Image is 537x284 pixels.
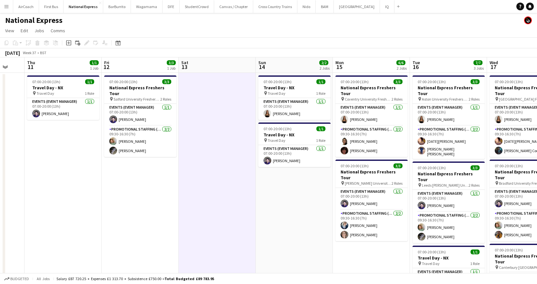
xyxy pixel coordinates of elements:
[10,277,29,281] span: Budgeted
[56,276,214,281] div: Salary £87 720.25 + Expenses £1 313.70 + Subsistence £750.00 =
[3,275,30,282] button: Budgeted
[162,79,171,84] span: 3/3
[258,85,331,91] h3: Travel Day - NX
[32,79,60,84] span: 07:00-20:00 (13h)
[397,66,407,71] div: 2 Jobs
[13,0,39,13] button: AirCoach
[26,63,35,71] span: 11
[495,163,523,168] span: 07:00-20:00 (13h)
[495,79,523,84] span: 07:00-20:00 (13h)
[258,145,331,167] app-card-role: Events (Event Manager)1/107:00-20:00 (13h)[PERSON_NAME]
[27,85,99,91] h3: Travel Day - NX
[413,85,485,96] h3: National Express Freshers Tour
[40,50,46,55] div: BST
[335,169,408,181] h3: National Express Freshers Tour
[109,79,137,84] span: 07:00-20:00 (13h)
[335,60,344,65] span: Mon
[5,50,20,56] div: [DATE]
[334,0,380,13] button: [GEOGRAPHIC_DATA]
[104,60,109,65] span: Fri
[471,79,480,84] span: 3/3
[39,0,64,13] button: First Bus
[258,122,331,167] app-job-card: 07:00-20:00 (13h)1/1Travel Day - NX Travel Day1 RoleEvents (Event Manager)1/107:00-20:00 (13h)[PE...
[104,85,176,96] h3: National Express Freshers Tour
[335,160,408,241] app-job-card: 07:00-20:00 (13h)3/3National Express Freshers Tour [PERSON_NAME] University Freshers Fair2 RolesE...
[268,91,285,96] span: Travel Day
[5,15,63,25] h1: National Express
[393,163,403,168] span: 3/3
[422,261,440,266] span: Travel Day
[258,98,331,120] app-card-role: Events (Event Manager)1/107:00-20:00 (13h)[PERSON_NAME]
[316,91,325,96] span: 1 Role
[393,79,403,84] span: 3/3
[412,63,420,71] span: 16
[469,183,480,188] span: 2 Roles
[164,276,214,281] span: Total Budgeted £89 783.95
[316,79,325,84] span: 1/1
[5,28,14,34] span: View
[413,104,485,126] app-card-role: Events (Event Manager)1/107:00-20:00 (13h)[PERSON_NAME]
[103,63,109,71] span: 12
[163,0,180,13] button: DFE
[334,63,344,71] span: 15
[471,250,480,254] span: 1/1
[35,28,44,34] span: Jobs
[90,66,98,71] div: 1 Job
[413,126,485,159] app-card-role: Promotional Staffing (Brand Ambassadors)2/209:30-16:30 (7h)[DATE][PERSON_NAME][PERSON_NAME] [PERS...
[469,97,480,102] span: 2 Roles
[490,60,498,65] span: Wed
[345,97,392,102] span: Coventry University Freshers Fair
[335,104,408,126] app-card-role: Events (Event Manager)1/107:00-20:00 (13h)[PERSON_NAME]
[335,126,408,157] app-card-role: Promotional Staffing (Brand Ambassadors)2/209:30-16:30 (7h)[PERSON_NAME][PERSON_NAME]
[32,26,47,35] a: Jobs
[413,162,485,243] div: 07:00-20:00 (13h)3/3National Express Freshers Tour Leeds [PERSON_NAME] University Freshers Fair2 ...
[264,79,292,84] span: 07:00-20:00 (13h)
[470,261,480,266] span: 1 Role
[418,79,446,84] span: 07:00-20:00 (13h)
[413,171,485,182] h3: National Express Freshers Tour
[104,104,176,126] app-card-role: Events (Event Manager)1/107:00-20:00 (13h)[PERSON_NAME]
[18,26,31,35] a: Edit
[27,98,99,120] app-card-role: Events (Event Manager)1/107:00-20:00 (13h)[PERSON_NAME]
[48,26,68,35] a: Comms
[335,85,408,96] h3: National Express Freshers Tour
[422,183,469,188] span: Leeds [PERSON_NAME] University Freshers Fair
[114,97,160,102] span: Salford University Freshers Fair
[214,0,253,13] button: Canvas / Chapter
[319,60,328,65] span: 2/2
[258,60,266,65] span: Sun
[413,75,485,159] app-job-card: 07:00-20:00 (13h)3/3National Express Freshers Tour Aston University Freshers Fair2 RolesEvents (E...
[418,250,446,254] span: 07:00-20:00 (13h)
[341,163,369,168] span: 07:00-20:00 (13h)
[495,248,523,252] span: 07:00-20:00 (13h)
[36,91,54,96] span: Travel Day
[413,190,485,212] app-card-role: Events (Event Manager)1/107:00-20:00 (13h)[PERSON_NAME]
[268,138,285,143] span: Travel Day
[335,75,408,157] app-job-card: 07:00-20:00 (13h)3/3National Express Freshers Tour Coventry University Freshers Fair2 RolesEvents...
[474,66,484,71] div: 3 Jobs
[258,132,331,138] h3: Travel Day - NX
[27,75,99,120] app-job-card: 07:00-20:00 (13h)1/1Travel Day - NX Travel Day1 RoleEvents (Event Manager)1/107:00-20:00 (13h)[PE...
[413,255,485,261] h3: Travel Day - NX
[335,188,408,210] app-card-role: Events (Event Manager)1/107:00-20:00 (13h)[PERSON_NAME]
[104,75,176,157] app-job-card: 07:00-20:00 (13h)3/3National Express Freshers Tour Salford University Freshers Fair2 RolesEvents ...
[85,91,94,96] span: 1 Role
[167,60,176,65] span: 3/3
[103,0,131,13] button: BarBurrito
[413,212,485,243] app-card-role: Promotional Staffing (Brand Ambassadors)2/209:30-16:30 (7h)[PERSON_NAME][PERSON_NAME]
[160,97,171,102] span: 2 Roles
[392,181,403,186] span: 2 Roles
[104,126,176,157] app-card-role: Promotional Staffing (Brand Ambassadors)2/209:30-16:30 (7h)[PERSON_NAME][PERSON_NAME]
[473,60,482,65] span: 7/7
[167,66,175,71] div: 1 Job
[335,210,408,241] app-card-role: Promotional Staffing (Brand Ambassadors)2/209:30-16:30 (7h)[PERSON_NAME][PERSON_NAME]
[253,0,297,13] button: Cross Country Trains
[341,79,369,84] span: 07:00-20:00 (13h)
[85,79,94,84] span: 1/1
[316,126,325,131] span: 1/1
